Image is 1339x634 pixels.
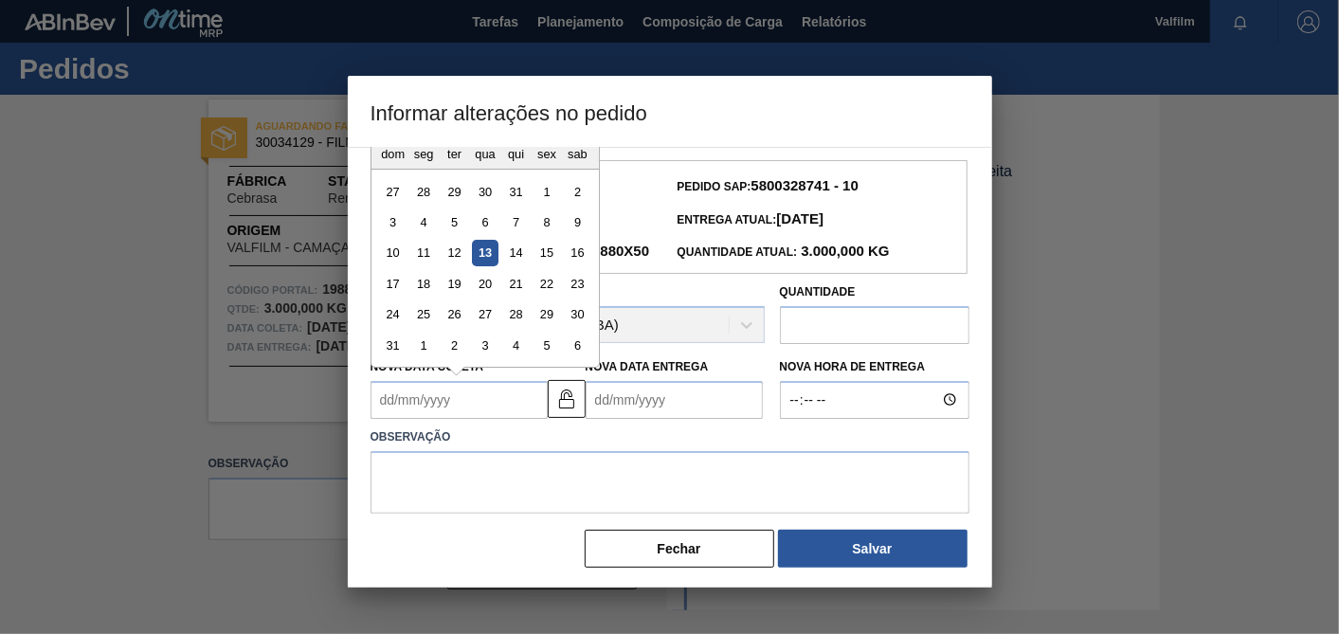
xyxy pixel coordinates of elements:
div: Choose domingo, 31 de agosto de 2025 [380,333,406,358]
div: Choose quinta-feira, 4 de setembro de 2025 [502,333,528,358]
div: Choose segunda-feira, 1 de setembro de 2025 [410,333,436,358]
div: Choose terça-feira, 12 de agosto de 2025 [441,240,466,265]
div: Choose sábado, 30 de agosto de 2025 [564,301,589,327]
div: Choose sábado, 2 de agosto de 2025 [564,178,589,204]
div: Choose quinta-feira, 21 de agosto de 2025 [502,271,528,297]
div: Choose domingo, 10 de agosto de 2025 [380,240,406,265]
div: Choose quarta-feira, 3 de setembro de 2025 [472,333,498,358]
input: dd/mm/yyyy [371,381,548,419]
div: dom [380,140,406,166]
div: Choose sexta-feira, 15 de agosto de 2025 [534,240,559,265]
div: Choose domingo, 3 de agosto de 2025 [380,209,406,235]
label: Nova Data Entrega [586,360,709,373]
div: sex [534,140,559,166]
div: seg [410,140,436,166]
div: qui [502,140,528,166]
div: Choose terça-feira, 5 de agosto de 2025 [441,209,466,235]
div: Choose terça-feira, 19 de agosto de 2025 [441,271,466,297]
div: Choose segunda-feira, 11 de agosto de 2025 [410,240,436,265]
span: Entrega Atual: [678,213,824,226]
img: unlocked [555,388,578,410]
div: Choose quinta-feira, 7 de agosto de 2025 [502,209,528,235]
div: Choose sexta-feira, 29 de agosto de 2025 [534,301,559,327]
div: qua [472,140,498,166]
div: Choose domingo, 24 de agosto de 2025 [380,301,406,327]
div: Choose domingo, 17 de agosto de 2025 [380,271,406,297]
label: Nova Hora de Entrega [780,353,969,381]
div: Choose segunda-feira, 4 de agosto de 2025 [410,209,436,235]
input: dd/mm/yyyy [586,381,763,419]
div: Choose sábado, 23 de agosto de 2025 [564,271,589,297]
strong: 3.000,000 KG [797,243,890,259]
strong: 5800328741 - 10 [751,177,859,193]
div: Choose sábado, 6 de setembro de 2025 [564,333,589,358]
div: Choose quinta-feira, 28 de agosto de 2025 [502,301,528,327]
div: Choose sexta-feira, 1 de agosto de 2025 [534,178,559,204]
div: Choose quinta-feira, 31 de julho de 2025 [502,178,528,204]
div: Choose terça-feira, 26 de agosto de 2025 [441,301,466,327]
div: Choose quarta-feira, 27 de agosto de 2025 [472,301,498,327]
div: Choose quinta-feira, 14 de agosto de 2025 [502,240,528,265]
div: Choose segunda-feira, 18 de agosto de 2025 [410,271,436,297]
div: Choose sexta-feira, 8 de agosto de 2025 [534,209,559,235]
div: Choose segunda-feira, 28 de julho de 2025 [410,178,436,204]
div: Choose quarta-feira, 30 de julho de 2025 [472,178,498,204]
div: Choose sexta-feira, 5 de setembro de 2025 [534,333,559,358]
strong: [DATE] [776,210,823,226]
button: Salvar [778,530,968,568]
div: Choose sexta-feira, 22 de agosto de 2025 [534,271,559,297]
div: Choose quarta-feira, 6 de agosto de 2025 [472,209,498,235]
div: sab [564,140,589,166]
button: unlocked [548,380,586,418]
div: Choose terça-feira, 29 de julho de 2025 [441,178,466,204]
div: Choose sábado, 16 de agosto de 2025 [564,240,589,265]
span: Quantidade Atual: [678,245,890,259]
label: Observação [371,424,969,451]
h3: Informar alterações no pedido [348,76,992,148]
button: Fechar [585,530,774,568]
div: Choose quarta-feira, 13 de agosto de 2025 [472,240,498,265]
label: Nova Data Coleta [371,360,484,373]
label: Quantidade [780,285,856,299]
div: Choose segunda-feira, 25 de agosto de 2025 [410,301,436,327]
div: Choose terça-feira, 2 de setembro de 2025 [441,333,466,358]
span: Pedido SAP: [678,180,859,193]
div: month 2025-08 [377,176,592,361]
div: Choose quarta-feira, 20 de agosto de 2025 [472,271,498,297]
div: ter [441,140,466,166]
div: Choose domingo, 27 de julho de 2025 [380,178,406,204]
div: Choose sábado, 9 de agosto de 2025 [564,209,589,235]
